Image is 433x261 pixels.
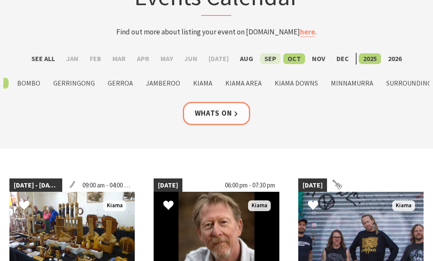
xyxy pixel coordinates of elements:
[85,53,106,64] label: Feb
[189,78,217,89] label: Kiama
[236,53,257,64] label: Aug
[180,53,202,64] label: Jun
[300,27,315,37] a: here
[76,26,357,38] p: Find out more about listing your event on [DOMAIN_NAME] .
[248,200,271,211] span: Kiama
[270,78,322,89] label: Kiama Downs
[221,178,279,192] span: 06:00 pm - 07:30 pm
[108,53,130,64] label: Mar
[78,178,135,192] span: 09:00 am - 04:00 pm
[62,53,83,64] label: Jan
[103,78,137,89] label: Gerroa
[154,178,182,192] span: [DATE]
[183,102,251,125] a: Whats On
[27,53,59,64] label: See All
[49,78,99,89] label: Gerringong
[154,191,182,221] button: Click to Favourite Chris Hammer author talk: Legacy
[221,78,266,89] label: Kiama Area
[13,78,45,89] label: Bombo
[283,53,305,64] label: Oct
[392,200,415,211] span: Kiama
[332,53,353,64] label: Dec
[308,53,330,64] label: Nov
[384,53,406,64] label: 2026
[142,78,185,89] label: Jamberoo
[327,78,378,89] label: Minnamurra
[298,178,327,192] span: [DATE]
[133,53,154,64] label: Apr
[359,53,381,64] label: 2025
[204,53,233,64] label: [DATE]
[156,53,177,64] label: May
[260,53,281,64] label: Sep
[10,191,38,221] button: Click to Favourite Kiama Woodcraft Group – Exhibition and Sales
[299,191,327,221] button: Click to Favourite Frenzal Rhomb – A Man’s (Still) Not a Camel – 25th-ish Anniversary Tour
[9,178,62,192] span: [DATE] - [DATE]
[103,200,126,211] span: Kiama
